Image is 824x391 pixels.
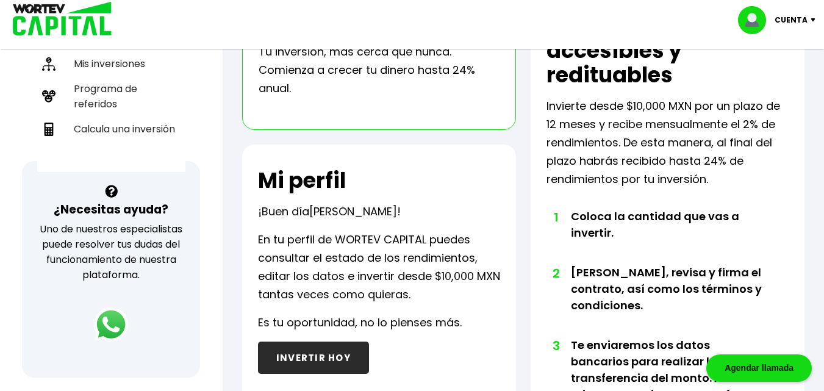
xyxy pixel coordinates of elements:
p: Es tu oportunidad, no lo pienses más. [258,314,462,332]
h3: ¿Necesitas ayuda? [54,201,168,218]
h2: Mi perfil [258,168,346,193]
p: Invierte desde $10,000 MXN por un plazo de 12 meses y recibe mensualmente el 2% de rendimientos. ... [546,97,789,188]
span: 2 [553,264,559,282]
li: Coloca la cantidad que vas a invertir. [571,208,764,264]
li: [PERSON_NAME], revisa y firma el contrato, así como los términos y condiciones. [571,264,764,337]
img: inversiones-icon.6695dc30.svg [42,57,56,71]
img: logos_whatsapp-icon.242b2217.svg [94,307,128,342]
span: 3 [553,337,559,355]
div: Agendar llamada [706,354,812,382]
p: En tu perfil de WORTEV CAPITAL puedes consultar el estado de los rendimientos, editar los datos e... [258,231,500,304]
h2: Inversiones simples, accesibles y redituables [546,14,789,87]
img: icon-down [808,18,824,22]
p: Tu inversión, más cerca que nunca. Comienza a crecer tu dinero hasta 24% anual. [259,43,500,98]
img: profile-image [738,6,775,34]
p: Uno de nuestros especialistas puede resolver tus dudas del funcionamiento de nuestra plataforma. [38,221,184,282]
a: Programa de referidos [37,76,185,117]
span: 1 [553,208,559,226]
button: INVERTIR HOY [258,342,369,374]
span: [PERSON_NAME] [309,204,397,219]
img: calculadora-icon.17d418c4.svg [42,123,56,136]
p: ¡Buen día ! [258,203,401,221]
a: Mis inversiones [37,51,185,76]
p: Cuenta [775,11,808,29]
a: Calcula una inversión [37,117,185,142]
img: recomiendanos-icon.9b8e9327.svg [42,90,56,103]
